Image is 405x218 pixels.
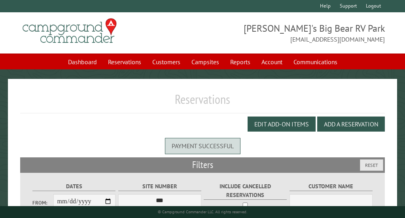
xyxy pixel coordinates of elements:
[248,117,316,132] button: Edit Add-on Items
[257,54,287,69] a: Account
[360,159,383,171] button: Reset
[63,54,102,69] a: Dashboard
[148,54,185,69] a: Customers
[165,138,240,154] div: Payment successful
[20,157,385,172] h2: Filters
[103,54,146,69] a: Reservations
[317,117,385,132] button: Add a Reservation
[20,92,385,113] h1: Reservations
[290,182,373,191] label: Customer Name
[204,182,287,199] label: Include Cancelled Reservations
[32,182,115,191] label: Dates
[118,182,201,191] label: Site Number
[289,54,342,69] a: Communications
[32,199,53,207] label: From:
[158,209,247,214] small: © Campground Commander LLC. All rights reserved.
[187,54,224,69] a: Campsites
[20,15,119,46] img: Campground Commander
[202,22,385,44] span: [PERSON_NAME]'s Big Bear RV Park [EMAIL_ADDRESS][DOMAIN_NAME]
[225,54,255,69] a: Reports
